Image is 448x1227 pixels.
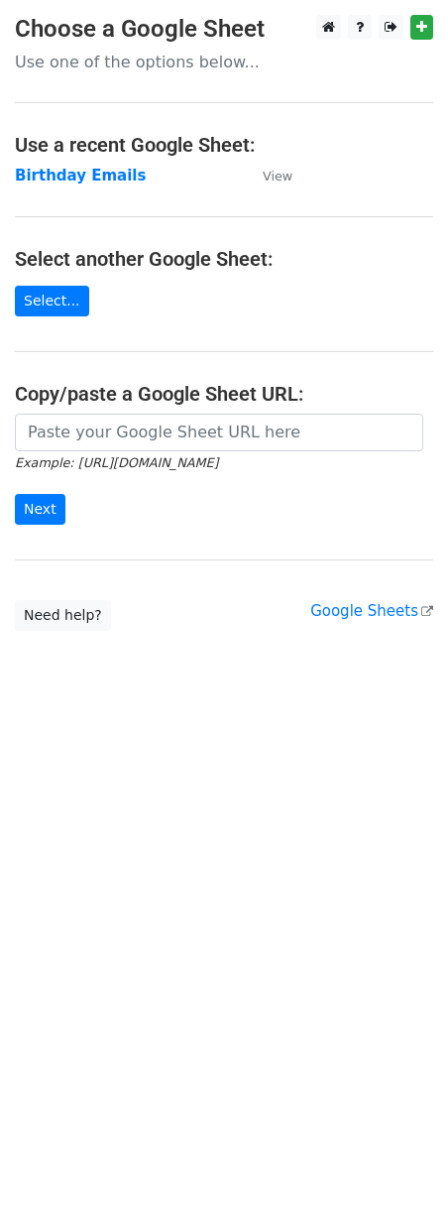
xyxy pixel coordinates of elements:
[263,169,292,184] small: View
[310,602,433,620] a: Google Sheets
[15,247,433,271] h4: Select another Google Sheet:
[15,15,433,44] h3: Choose a Google Sheet
[15,52,433,72] p: Use one of the options below...
[15,414,423,451] input: Paste your Google Sheet URL here
[15,167,146,184] a: Birthday Emails
[15,133,433,157] h4: Use a recent Google Sheet:
[15,455,218,470] small: Example: [URL][DOMAIN_NAME]
[243,167,292,184] a: View
[15,494,65,525] input: Next
[15,286,89,316] a: Select...
[15,382,433,406] h4: Copy/paste a Google Sheet URL:
[15,600,111,631] a: Need help?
